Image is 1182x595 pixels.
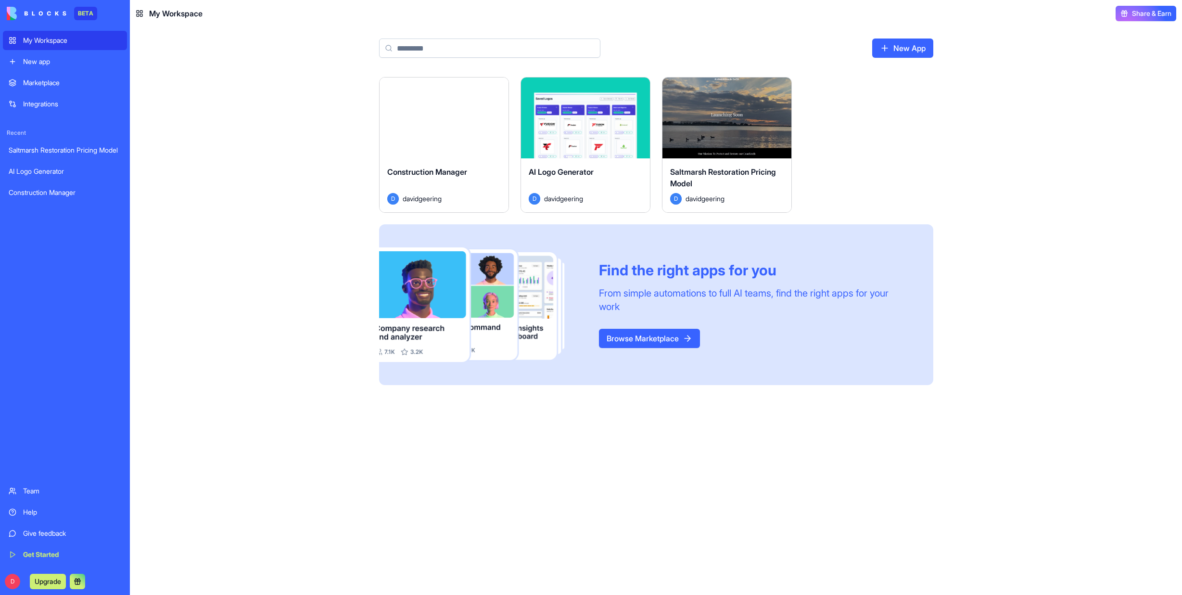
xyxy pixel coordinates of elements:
[30,574,66,589] button: Upgrade
[403,194,442,204] span: davidgeering
[3,94,127,114] a: Integrations
[23,36,121,45] div: My Workspace
[3,129,127,137] span: Recent
[3,162,127,181] a: AI Logo Generator
[3,481,127,501] a: Team
[23,529,121,538] div: Give feedback
[3,545,127,564] a: Get Started
[23,78,121,88] div: Marketplace
[599,329,700,348] a: Browse Marketplace
[1132,9,1171,18] span: Share & Earn
[5,574,20,589] span: D
[9,145,121,155] div: Saltmarsh Restoration Pricing Model
[7,7,97,20] a: BETA
[3,73,127,92] a: Marketplace
[599,286,910,313] div: From simple automations to full AI teams, find the right apps for your work
[686,194,724,204] span: davidgeering
[3,52,127,71] a: New app
[9,167,121,176] div: AI Logo Generator
[7,7,66,20] img: logo
[149,8,203,19] span: My Workspace
[3,183,127,202] a: Construction Manager
[3,524,127,543] a: Give feedback
[23,550,121,559] div: Get Started
[23,507,121,517] div: Help
[544,194,583,204] span: davidgeering
[23,99,121,109] div: Integrations
[379,247,584,362] img: Frame_181_egmpey.png
[74,7,97,20] div: BETA
[662,77,792,213] a: Saltmarsh Restoration Pricing ModelDdavidgeering
[9,188,121,197] div: Construction Manager
[30,576,66,586] a: Upgrade
[3,31,127,50] a: My Workspace
[599,261,910,279] div: Find the right apps for you
[521,77,650,213] a: AI Logo GeneratorDdavidgeering
[670,193,682,205] span: D
[387,167,467,177] span: Construction Manager
[1116,6,1176,21] button: Share & Earn
[872,39,933,58] a: New App
[529,167,594,177] span: AI Logo Generator
[23,486,121,496] div: Team
[529,193,540,205] span: D
[3,503,127,522] a: Help
[379,77,509,213] a: Construction ManagerDdavidgeering
[387,193,399,205] span: D
[3,141,127,160] a: Saltmarsh Restoration Pricing Model
[670,167,776,188] span: Saltmarsh Restoration Pricing Model
[23,57,121,66] div: New app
